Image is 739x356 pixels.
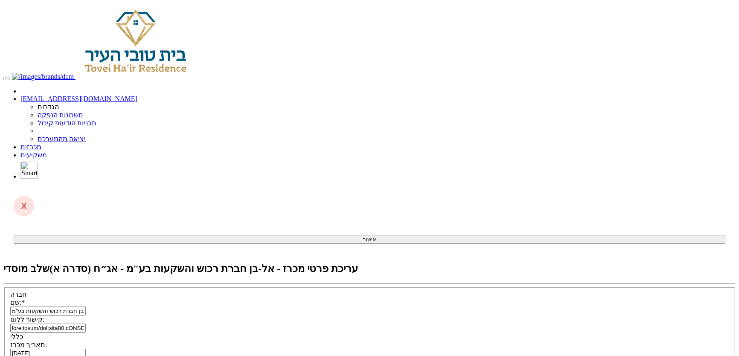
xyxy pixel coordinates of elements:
[3,263,736,275] h2: עריכת פרטי מכרז - אל-בן חברת רכוש והשקעות בע"מ - אג״ח (סדרה א)
[3,263,49,274] span: שלב מוסדי
[10,341,47,348] label: תאריך מכרז:
[38,111,83,119] a: חשבונות הנפקה
[10,291,26,298] label: חברה
[20,151,47,159] a: משקיעים
[10,299,25,306] label: שם:
[10,316,44,323] label: קישור ללוגו:
[12,73,74,81] img: /images/brands/dcm
[14,235,725,244] button: אישור
[38,119,96,127] a: תבניות הודעות קיבול
[76,3,197,79] img: Auction Logo
[20,95,137,102] a: [EMAIL_ADDRESS][DOMAIN_NAME]
[21,201,27,211] span: X
[38,135,86,142] a: יציאה מהמערכת
[38,103,736,111] li: הגדרות
[10,333,23,340] label: כללי
[20,143,41,151] a: מכרזים
[20,162,38,179] img: SmartBull Logo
